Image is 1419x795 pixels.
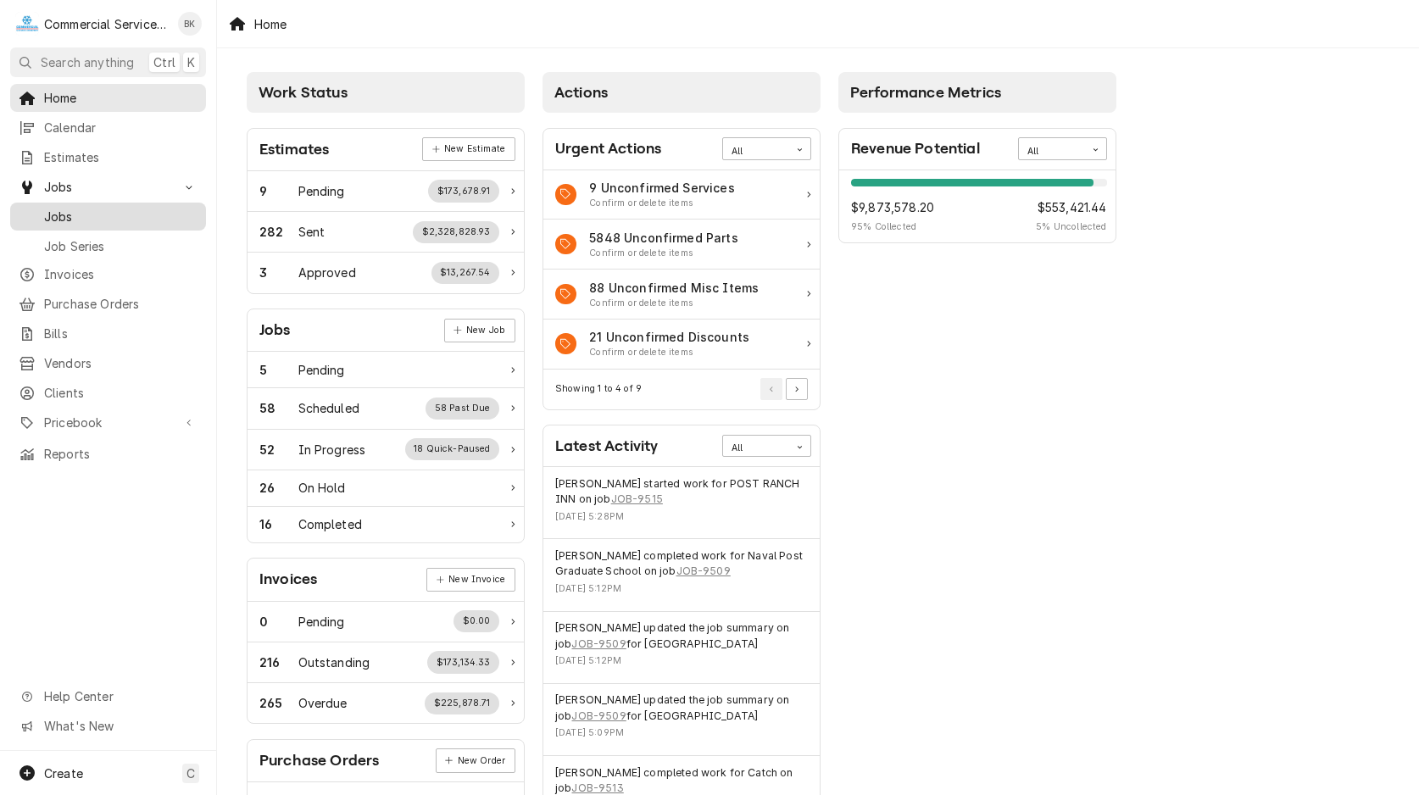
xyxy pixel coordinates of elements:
div: Card Title [555,137,661,160]
div: Work Status Count [259,479,298,497]
div: Work Status Title [298,182,345,200]
a: New Estimate [422,137,515,161]
div: Work Status Count [259,613,298,631]
div: Event Timestamp [555,726,808,740]
a: Work Status [248,388,524,429]
div: Work Status [248,212,524,253]
div: C [15,12,39,36]
div: Work Status Count [259,182,298,200]
div: Event [543,539,820,611]
div: Card Footer: Pagination [543,370,820,409]
div: Event String [555,548,808,580]
a: Reports [10,440,206,468]
div: Event Details [555,548,808,602]
a: Go to Jobs [10,173,206,201]
div: Card Link Button [426,568,515,592]
span: Job Series [44,237,198,255]
span: Home [44,89,198,107]
div: Work Status Title [298,515,362,533]
div: Revenue Potential Collected [851,198,934,234]
div: Card Title [851,137,980,160]
div: Work Status Title [298,441,366,459]
span: Reports [44,445,198,463]
a: Go to Help Center [10,682,206,710]
a: Jobs [10,203,206,231]
div: Work Status Title [298,399,359,417]
div: Card Data [248,602,524,724]
a: New Job [444,319,515,342]
div: Work Status Count [259,399,298,417]
div: Card Link Button [422,137,515,161]
div: Work Status [248,683,524,723]
div: Work Status Count [259,515,298,533]
div: Commercial Service Co.'s Avatar [15,12,39,36]
div: Card Data [248,352,524,542]
span: $553,421.44 [1036,198,1106,216]
span: Search anything [41,53,134,71]
a: JOB-9509 [676,564,731,579]
span: Clients [44,384,198,402]
div: Work Status Count [259,441,298,459]
span: Help Center [44,687,196,705]
span: Create [44,766,83,781]
div: Card Data [543,170,820,370]
div: Card Data [248,171,524,293]
div: Work Status Count [259,264,298,281]
span: C [186,764,195,782]
a: Estimates [10,143,206,171]
div: Work Status Title [298,264,356,281]
div: All [732,442,781,455]
div: Card Data [839,170,1116,243]
div: All [732,145,781,158]
div: Event Details [555,476,808,530]
div: Action Item [543,220,820,270]
div: Work Status Title [298,361,345,379]
span: K [187,53,195,71]
a: Go to What's New [10,712,206,740]
div: Event Timestamp [555,582,808,596]
div: Card Header [543,129,820,170]
div: Work Status Supplemental Data [413,221,499,243]
div: Event Details [555,620,808,674]
div: Work Status Count [259,653,298,671]
div: Revenue Potential Details [851,179,1107,234]
span: 95 % Collected [851,220,934,234]
div: Action Item Title [589,328,749,346]
div: Action Item Title [589,229,738,247]
div: Card: Invoices [247,558,525,724]
div: Action Item Title [589,179,735,197]
a: Invoices [10,260,206,288]
div: Work Status [248,253,524,292]
a: Bills [10,320,206,347]
span: Calendar [44,119,198,136]
div: Card Header [248,129,524,171]
div: Work Status Supplemental Data [427,651,499,673]
div: Work Status [248,470,524,507]
button: Go to Next Page [786,378,808,400]
span: 5 % Uncollected [1036,220,1106,234]
div: Card Header [839,129,1116,170]
div: Card Data Filter Control [722,435,811,457]
a: JOB-9509 [571,637,626,652]
span: Invoices [44,265,198,283]
div: Event [543,684,820,756]
a: Work Status [248,602,524,642]
div: Card Column Header [543,72,821,113]
a: Vendors [10,349,206,377]
a: Home [10,84,206,112]
a: Job Series [10,232,206,260]
div: Work Status Count [259,223,298,241]
div: Current Page Details [555,382,642,396]
span: Vendors [44,354,198,372]
div: Work Status [248,642,524,683]
button: Go to Previous Page [760,378,782,400]
a: Purchase Orders [10,290,206,318]
a: Work Status [248,507,524,542]
div: Card Title [555,435,658,458]
a: Work Status [248,171,524,212]
div: Event String [555,476,808,508]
